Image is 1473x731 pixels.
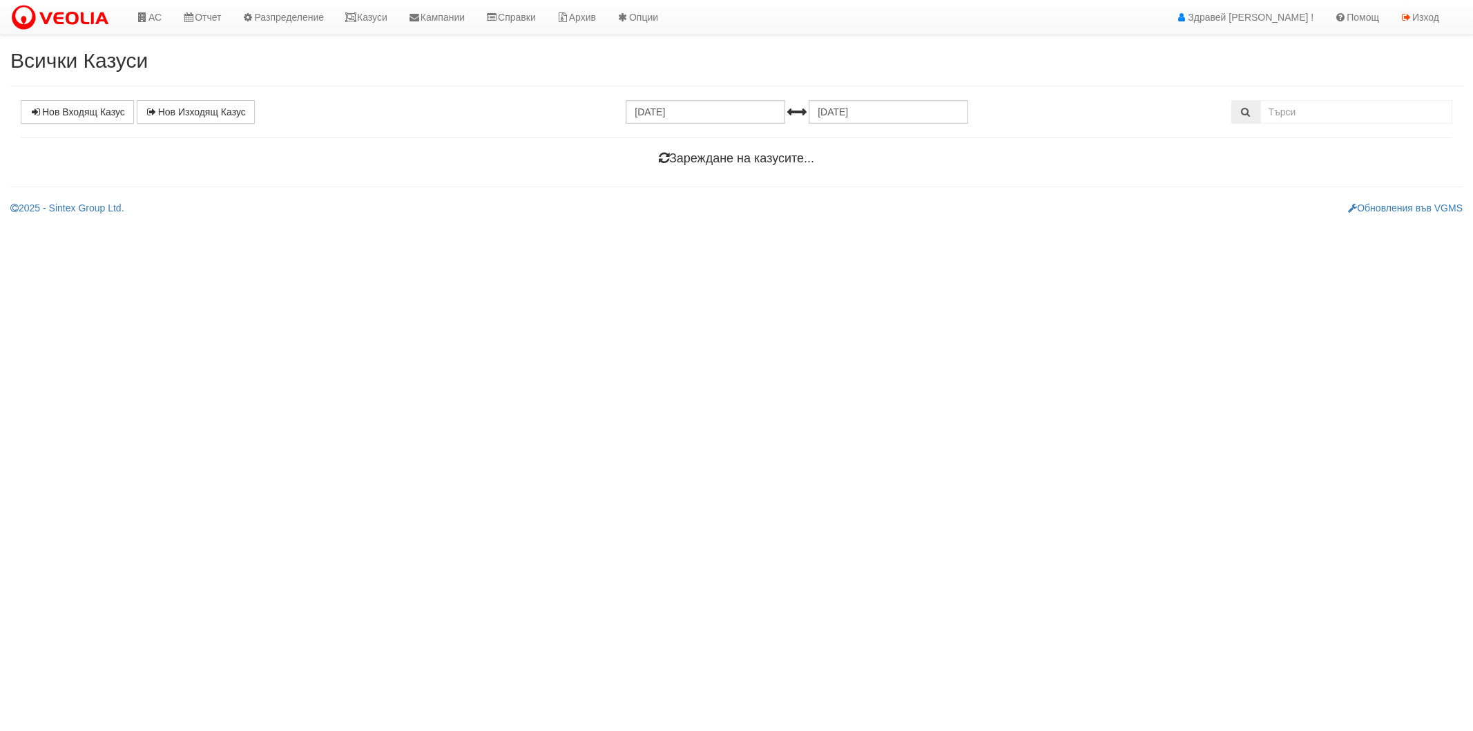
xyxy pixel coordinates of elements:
[10,202,124,213] a: 2025 - Sintex Group Ltd.
[1260,100,1453,124] input: Търсене по Идентификатор, Бл/Вх/Ап, Тип, Описание, Моб. Номер, Имейл, Файл, Коментар,
[137,100,255,124] a: Нов Изходящ Казус
[1348,202,1463,213] a: Обновления във VGMS
[21,152,1452,166] h4: Зареждане на казусите...
[10,3,115,32] img: VeoliaLogo.png
[21,100,134,124] a: Нов Входящ Казус
[10,49,1463,72] h2: Всички Казуси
